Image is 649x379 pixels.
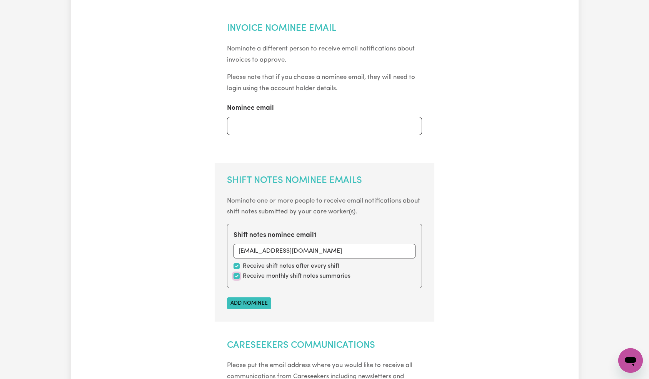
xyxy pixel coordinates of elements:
iframe: Button to launch messaging window [618,348,643,373]
h2: Invoice Nominee Email [227,23,422,34]
small: Please note that if you choose a nominee email, they will need to login using the account holder ... [227,74,415,92]
button: Add nominee [227,297,271,309]
small: Nominate one or more people to receive email notifications about shift notes submitted by your ca... [227,198,420,215]
h2: Shift Notes Nominee Emails [227,175,422,186]
h2: Careseekers Communications [227,340,422,351]
small: Nominate a different person to receive email notifications about invoices to approve. [227,45,415,63]
label: Receive shift notes after every shift [243,262,339,271]
label: Receive monthly shift notes summaries [243,272,350,281]
label: Nominee email [227,103,274,113]
label: Shift notes nominee email 1 [234,230,316,240]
